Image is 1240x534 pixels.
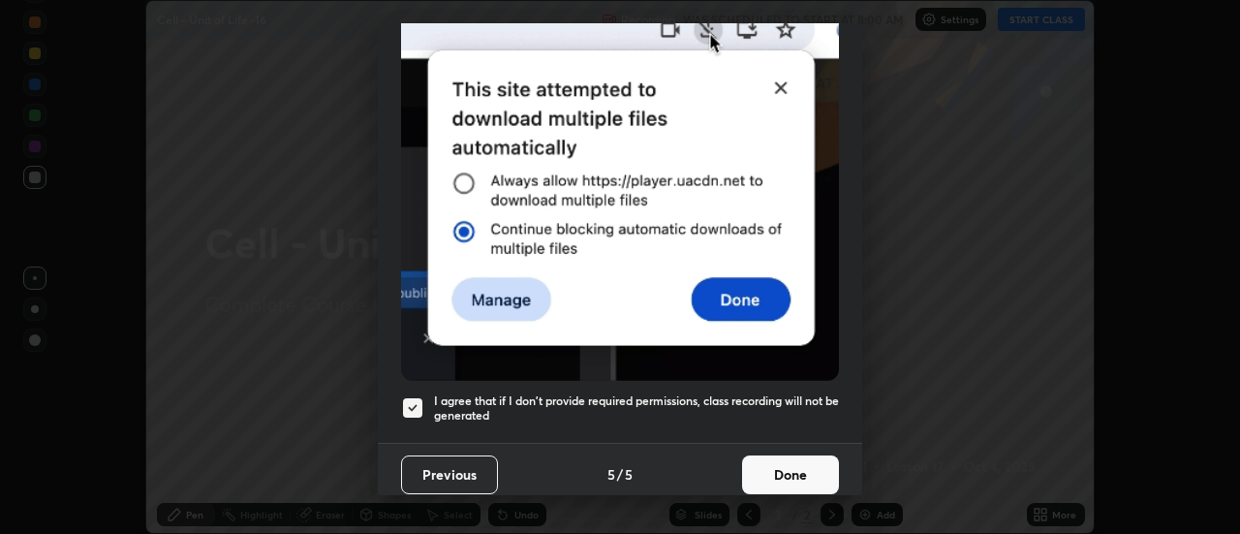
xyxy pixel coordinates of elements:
h4: 5 [607,464,615,485]
h4: / [617,464,623,485]
button: Done [742,455,839,494]
button: Previous [401,455,498,494]
h4: 5 [625,464,633,485]
h5: I agree that if I don't provide required permissions, class recording will not be generated [434,393,839,424]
